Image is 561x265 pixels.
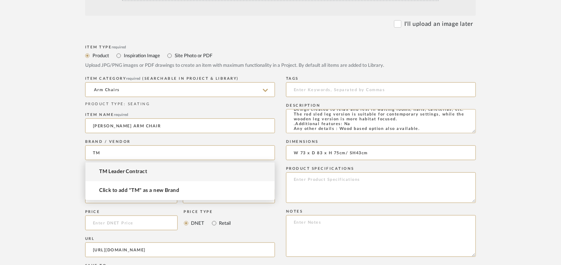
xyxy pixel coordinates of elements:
[85,118,275,133] input: Enter Name
[174,52,212,60] label: Site Photo or PDF
[219,219,231,227] label: Retail
[286,103,476,108] div: Description
[85,62,476,69] div: Upload JPG/PNG images or PDF drawings to create an item with maximum functionality in a Project. ...
[124,102,150,106] span: : SEATING
[85,113,275,117] div: Item name
[286,166,476,171] div: Product Specifications
[85,216,178,230] input: Enter DNET Price
[85,76,275,81] div: ITEM CATEGORY
[123,52,160,60] label: Inspiration Image
[85,210,178,214] div: Price
[286,209,476,214] div: Notes
[191,219,205,227] label: DNET
[85,82,275,97] input: Type a category to search and select
[184,210,231,214] div: Price Type
[85,242,275,257] input: Enter URL
[85,101,275,107] div: PRODUCT TYPE
[286,145,476,160] input: Enter Dimensions
[404,20,473,28] label: I'll upload an image later
[85,140,275,144] div: Brand / Vendor
[92,52,109,60] label: Product
[286,76,476,81] div: Tags
[99,169,147,175] span: TM Leader Contract
[85,237,275,241] div: URL
[114,113,129,117] span: required
[286,82,476,97] input: Enter Keywords, Separated by Commas
[99,187,179,194] span: Click to add "TM" as a new Brand
[126,77,141,80] span: required
[85,145,275,160] input: Unknown
[112,45,126,49] span: required
[85,51,476,60] mat-radio-group: Select item type
[85,45,476,49] div: Item Type
[184,216,231,230] mat-radio-group: Select price type
[286,140,476,144] div: Dimensions
[143,77,239,80] span: (Searchable in Project & Library)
